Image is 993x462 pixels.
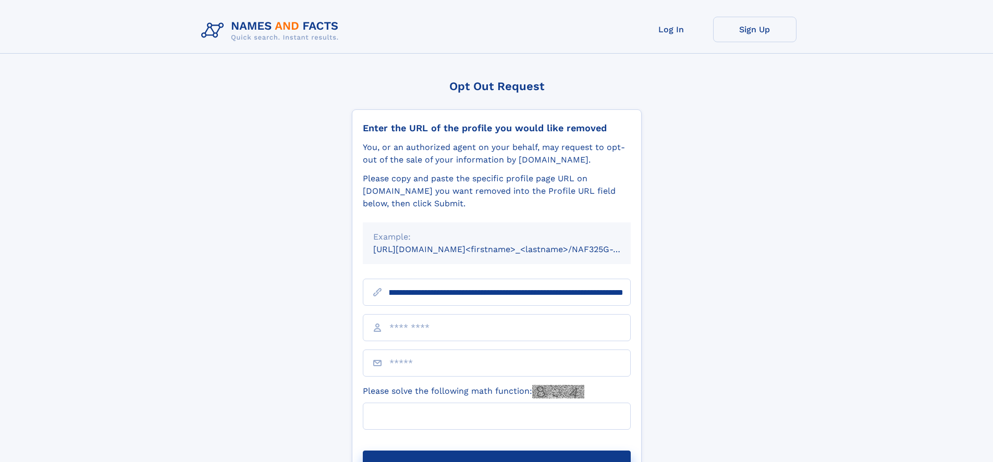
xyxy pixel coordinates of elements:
[363,385,584,398] label: Please solve the following math function:
[363,172,631,210] div: Please copy and paste the specific profile page URL on [DOMAIN_NAME] you want removed into the Pr...
[373,244,651,254] small: [URL][DOMAIN_NAME]<firstname>_<lastname>/NAF325G-xxxxxxxx
[363,141,631,166] div: You, or an authorized agent on your behalf, may request to opt-out of the sale of your informatio...
[197,17,347,45] img: Logo Names and Facts
[373,231,620,243] div: Example:
[363,122,631,134] div: Enter the URL of the profile you would like removed
[713,17,796,42] a: Sign Up
[352,80,642,93] div: Opt Out Request
[630,17,713,42] a: Log In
